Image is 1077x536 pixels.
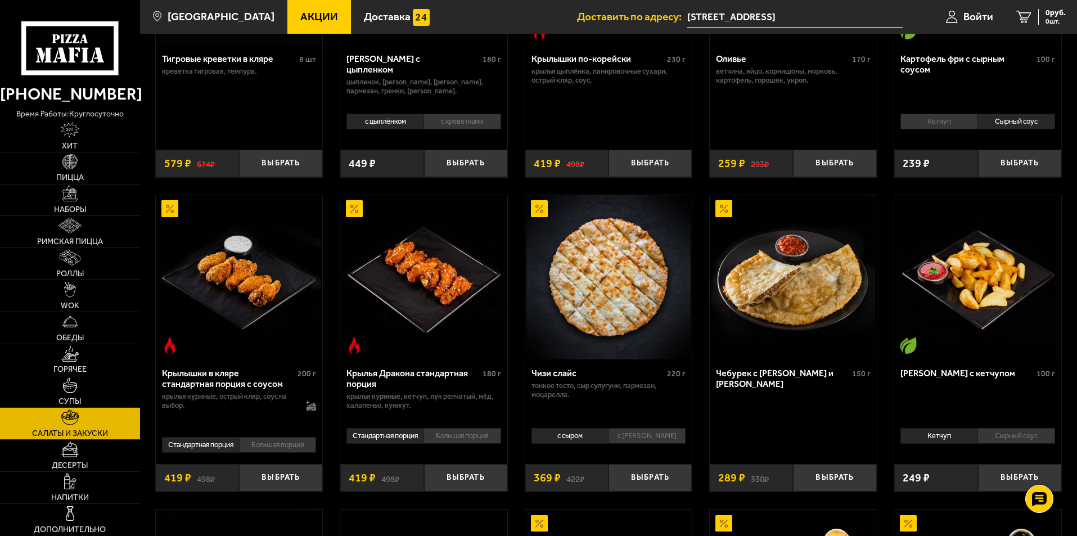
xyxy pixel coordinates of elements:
[424,464,507,492] button: Выбрать
[423,114,501,129] li: с креветками
[162,392,295,410] p: крылья куриные, острый кляр, соус на выбор.
[978,150,1061,177] button: Выбрать
[197,472,215,484] s: 498 ₽
[56,270,84,278] span: Роллы
[51,494,89,502] span: Напитки
[716,368,849,389] div: Чебурек с [PERSON_NAME] и [PERSON_NAME]
[62,142,78,150] span: Хит
[900,368,1034,379] div: [PERSON_NAME] с кетчупом
[531,67,686,85] p: крылья цыплёнка, панировочные сухари, острый кляр, соус.
[977,428,1055,444] li: Сырный соус
[531,368,665,379] div: Чизи слайс
[164,158,191,169] span: 579 ₽
[718,158,745,169] span: 259 ₽
[1037,55,1055,64] span: 100 г
[608,428,686,444] li: с [PERSON_NAME]
[751,472,769,484] s: 330 ₽
[424,150,507,177] button: Выбрать
[793,150,876,177] button: Выбрать
[54,206,86,214] span: Наборы
[34,526,106,534] span: Дополнительно
[52,462,88,470] span: Десерты
[346,53,480,75] div: [PERSON_NAME] с цыпленком
[963,11,993,22] span: Войти
[710,195,877,359] a: АкционныйЧебурек с мясом и соусом аррива
[711,195,875,359] img: Чебурек с мясом и соусом аррива
[61,302,79,310] span: WOK
[566,472,584,484] s: 422 ₽
[162,437,239,453] li: Стандартная порция
[715,515,732,532] img: Акционный
[346,428,423,444] li: Стандартная порция
[162,67,317,76] p: креветка тигровая, темпура.
[346,200,363,217] img: Акционный
[37,238,103,246] span: Римская пицца
[164,472,191,484] span: 419 ₽
[53,366,87,373] span: Горячее
[340,195,507,359] a: АкционныйОстрое блюдоКрылья Дракона стандартная порция
[526,195,691,359] img: Чизи слайс
[687,7,903,28] input: Ваш адрес доставки
[32,430,108,438] span: Салаты и закуски
[903,158,930,169] span: 239 ₽
[531,200,548,217] img: Акционный
[299,55,316,64] span: 8 шт
[56,174,84,182] span: Пицца
[1037,369,1055,379] span: 100 г
[577,11,687,22] span: Доставить по адресу:
[566,158,584,169] s: 498 ₽
[900,337,917,354] img: Вегетарианское блюдо
[894,110,1061,141] div: 0
[978,464,1061,492] button: Выбрать
[340,110,507,141] div: 0
[58,398,81,406] span: Супы
[534,472,561,484] span: 369 ₽
[751,158,769,169] s: 293 ₽
[300,11,338,22] span: Акции
[531,428,609,444] li: с сыром
[483,369,501,379] span: 180 г
[900,114,977,129] li: Кетчуп
[423,428,501,444] li: Большая порция
[900,53,1034,75] div: Картофель фри с сырным соусом
[894,195,1061,359] a: Вегетарианское блюдоКартофель айдахо с кетчупом
[793,464,876,492] button: Выбрать
[239,437,317,453] li: Большая порция
[239,464,322,492] button: Выбрать
[1046,9,1066,17] span: 0 руб.
[718,472,745,484] span: 289 ₽
[534,158,561,169] span: 419 ₽
[162,368,295,389] div: Крылышки в кляре стандартная порция c соусом
[977,114,1055,129] li: Сырный соус
[161,200,178,217] img: Акционный
[161,337,178,354] img: Острое блюдо
[716,67,871,85] p: ветчина, яйцо, корнишоны, морковь, картофель, горошек, укроп.
[364,11,411,22] span: Доставка
[483,55,501,64] span: 180 г
[716,53,849,64] div: Оливье
[531,515,548,532] img: Акционный
[531,53,665,64] div: Крылышки по-корейски
[852,369,871,379] span: 150 г
[687,7,903,28] span: Рижский проспект, 24-26
[1046,18,1066,25] span: 0 шт.
[346,337,363,354] img: Острое блюдо
[852,55,871,64] span: 170 г
[349,158,376,169] span: 449 ₽
[239,150,322,177] button: Выбрать
[531,381,686,399] p: тонкое тесто, сыр сулугуни, пармезан, моцарелла.
[900,515,917,532] img: Акционный
[156,195,323,359] a: АкционныйОстрое блюдоКрылышки в кляре стандартная порция c соусом
[298,369,316,379] span: 200 г
[346,392,501,410] p: крылья куриные, кетчуп, лук репчатый, мёд, халапеньо, кунжут.
[896,195,1060,359] img: Картофель айдахо с кетчупом
[413,9,430,26] img: 15daf4d41897b9f0e9f617042186c801.svg
[56,334,84,342] span: Обеды
[197,158,215,169] s: 674 ₽
[346,78,501,96] p: цыпленок, [PERSON_NAME], [PERSON_NAME], пармезан, гренки, [PERSON_NAME].
[341,195,506,359] img: Крылья Дракона стандартная порция
[903,472,930,484] span: 249 ₽
[162,53,297,64] div: Тигровые креветки в кляре
[381,472,399,484] s: 498 ₽
[525,424,692,456] div: 0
